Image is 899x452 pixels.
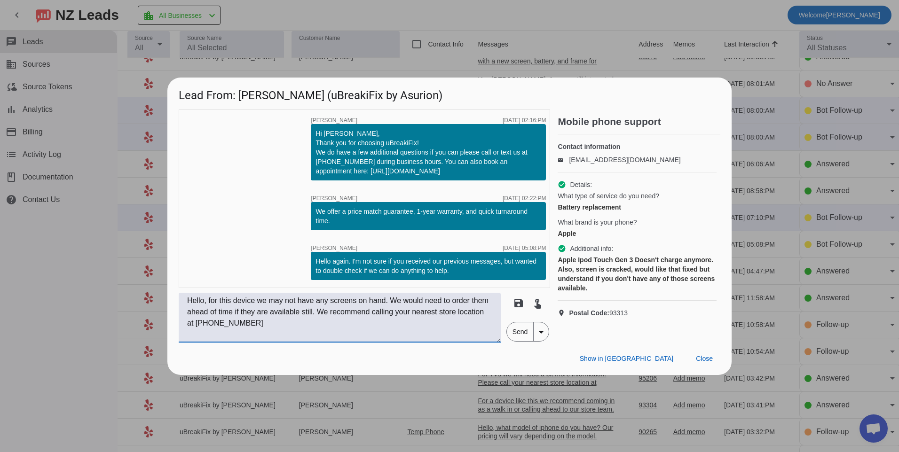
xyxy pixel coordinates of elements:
span: What brand is your phone? [558,218,637,227]
strong: Postal Code: [569,309,609,317]
div: [DATE] 02:22:PM [503,195,546,201]
span: What type of service do you need? [558,191,659,201]
span: Close [696,355,713,362]
span: Details: [570,180,592,189]
h4: Contact information [558,142,717,151]
div: [DATE] 05:08:PM [503,245,546,251]
span: Additional info: [570,244,613,253]
button: Close [688,351,720,367]
div: We offer a price match guarantee, 1-year warranty, and quick turnaround time.​ [315,207,541,226]
span: 93313 [569,308,628,318]
mat-icon: touch_app [532,297,543,309]
mat-icon: check_circle [558,180,566,189]
mat-icon: check_circle [558,244,566,253]
div: Apple [558,229,717,238]
span: [PERSON_NAME] [311,195,357,201]
mat-icon: email [558,157,569,162]
span: [PERSON_NAME] [311,245,357,251]
mat-icon: location_on [558,309,569,317]
h1: Lead From: [PERSON_NAME] (uBreakiFix by Asurion) [167,78,732,109]
mat-icon: save [513,297,524,309]
div: Apple Ipod Touch Gen 3 Doesn't charge anymore. Also, screen is cracked, would like that fixed but... [558,255,717,293]
button: Show in [GEOGRAPHIC_DATA] [572,351,681,367]
div: [DATE] 02:16:PM [503,117,546,123]
span: Send [507,322,534,341]
div: Hi [PERSON_NAME], Thank you for choosing uBreakiFix! We do have a few additional questions if you... [315,129,541,176]
mat-icon: arrow_drop_down [536,327,547,338]
a: [EMAIL_ADDRESS][DOMAIN_NAME] [569,156,680,164]
div: Hello again. I'm not sure if you received our previous messages, but wanted to double check if we... [315,257,541,275]
div: Battery replacement [558,203,717,212]
h2: Mobile phone support [558,117,720,126]
span: [PERSON_NAME] [311,117,357,123]
span: Show in [GEOGRAPHIC_DATA] [580,355,673,362]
